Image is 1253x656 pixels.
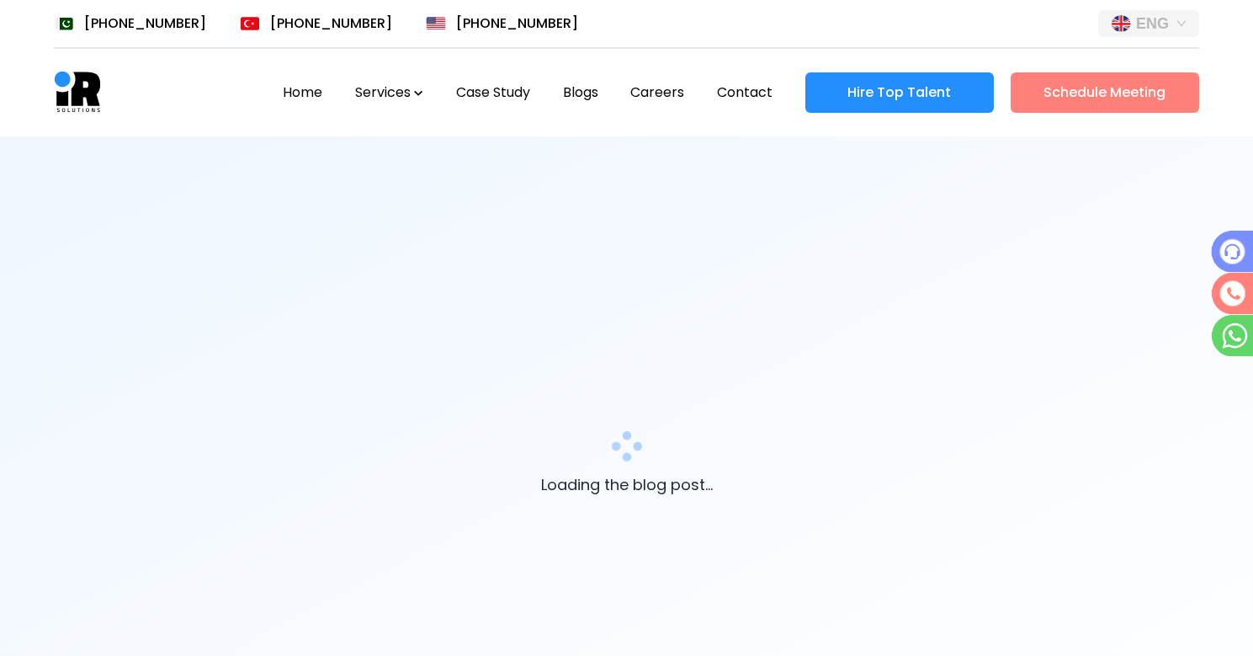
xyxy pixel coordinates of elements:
a: [PHONE_NUMBER] [426,13,578,34]
img: Pak Flag [54,17,74,30]
button: Hire Top Talent [805,72,994,113]
a: [PHONE_NUMBER] [240,13,392,34]
img: WhatsApp [1211,314,1253,356]
button: ENG FlagENGdown [1098,10,1199,37]
img: Phone Call [1211,272,1253,314]
img: Logo [54,69,101,116]
span: [PHONE_NUMBER] [456,13,578,34]
a: Home [283,83,322,103]
span: [PHONE_NUMBER] [270,13,392,34]
a: Contact [717,83,773,102]
img: USA Flag [426,17,446,30]
a: Careers [630,83,684,102]
a: [PHONE_NUMBER] [54,13,206,34]
button: Services [355,83,423,103]
button: Schedule Meeting [1011,72,1199,113]
p: Loading the blog post... [541,473,713,496]
img: Turk Flag [240,17,260,30]
img: Phone Call [1211,230,1253,272]
a: Case Study [456,83,530,103]
a: Blogs [563,83,598,103]
span: [PHONE_NUMBER] [84,13,206,34]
